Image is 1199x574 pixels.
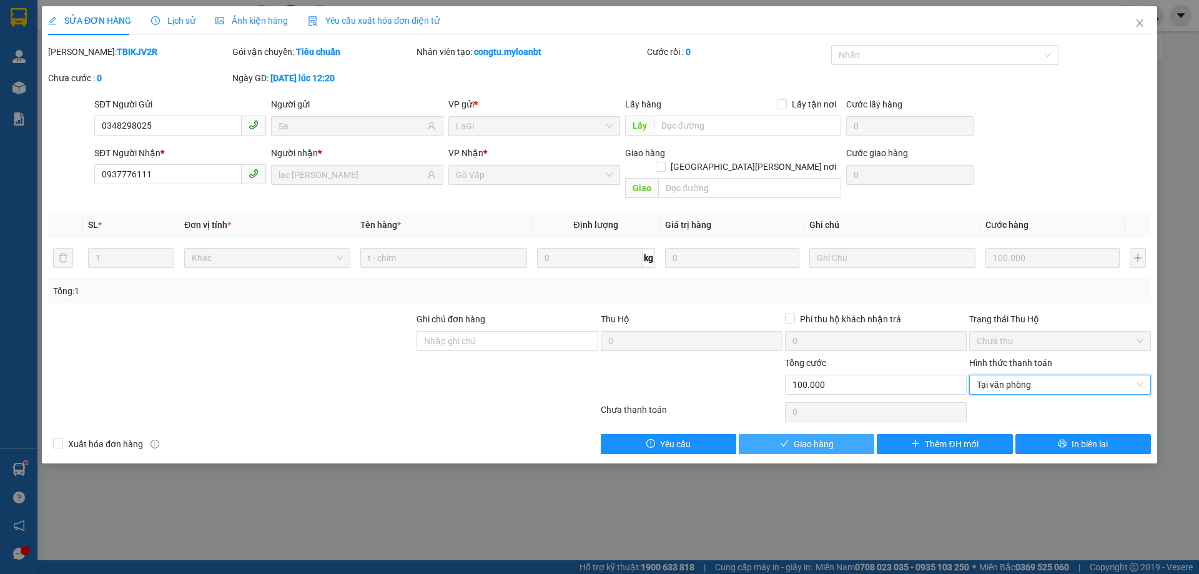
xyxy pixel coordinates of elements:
[574,220,618,230] span: Định lượng
[601,434,736,454] button: exclamation-circleYêu cầu
[785,358,826,368] span: Tổng cước
[1122,6,1157,41] button: Close
[270,73,335,83] b: [DATE] lúc 12:20
[417,314,485,324] label: Ghi chú đơn hàng
[780,439,789,449] span: check
[660,437,691,451] span: Yêu cầu
[249,120,259,130] span: phone
[94,97,266,111] div: SĐT Người Gửi
[360,248,526,268] input: VD: Bàn, Ghế
[911,439,920,449] span: plus
[1015,434,1151,454] button: printerIn biên lai
[279,168,424,182] input: Tên người nhận
[625,116,654,136] span: Lấy
[279,119,424,133] input: Tên người gửi
[787,97,841,111] span: Lấy tận nơi
[232,45,414,59] div: Gói vận chuyển:
[184,220,231,230] span: Đơn vị tính
[448,148,483,158] span: VP Nhận
[53,284,463,298] div: Tổng: 1
[232,71,414,85] div: Ngày GD:
[686,47,691,57] b: 0
[625,148,665,158] span: Giao hàng
[1135,18,1145,28] span: close
[308,16,440,26] span: Yêu cầu xuất hóa đơn điện tử
[739,434,874,454] button: checkGiao hàng
[977,332,1143,350] span: Chưa thu
[94,146,266,160] div: SĐT Người Nhận
[427,171,436,179] span: user
[249,169,259,179] span: phone
[809,248,975,268] input: Ghi Chú
[360,220,401,230] span: Tên hàng
[150,440,159,448] span: info-circle
[625,178,658,198] span: Giao
[151,16,195,26] span: Lịch sử
[643,248,655,268] span: kg
[969,312,1151,326] div: Trạng thái Thu Hộ
[658,178,841,198] input: Dọc đường
[877,434,1012,454] button: plusThêm ĐH mới
[985,220,1029,230] span: Cước hàng
[271,97,443,111] div: Người gửi
[308,16,318,26] img: icon
[63,437,148,451] span: Xuất hóa đơn hàng
[271,146,443,160] div: Người nhận
[665,248,799,268] input: 0
[215,16,288,26] span: Ảnh kiện hàng
[846,99,902,109] label: Cước lấy hàng
[456,166,613,184] span: Gò Vấp
[599,403,784,425] div: Chưa thanh toán
[1130,248,1146,268] button: plus
[48,45,230,59] div: [PERSON_NAME]:
[192,249,343,267] span: Khác
[53,248,73,268] button: delete
[625,99,661,109] span: Lấy hàng
[427,122,436,131] span: user
[88,220,98,230] span: SL
[97,73,102,83] b: 0
[654,116,841,136] input: Dọc đường
[977,375,1143,394] span: Tại văn phòng
[985,248,1120,268] input: 0
[1072,437,1108,451] span: In biên lai
[804,213,980,237] th: Ghi chú
[795,312,906,326] span: Phí thu hộ khách nhận trả
[846,148,908,158] label: Cước giao hàng
[969,358,1052,368] label: Hình thức thanh toán
[646,439,655,449] span: exclamation-circle
[448,97,620,111] div: VP gửi
[48,71,230,85] div: Chưa cước :
[925,437,978,451] span: Thêm ĐH mới
[215,16,224,25] span: picture
[456,117,613,136] span: LaGi
[647,45,829,59] div: Cước rồi :
[48,16,131,26] span: SỬA ĐƠN HÀNG
[601,314,629,324] span: Thu Hộ
[846,165,974,185] input: Cước giao hàng
[417,45,644,59] div: Nhân viên tạo:
[794,437,834,451] span: Giao hàng
[474,47,541,57] b: congtu.myloanbt
[666,160,841,174] span: [GEOGRAPHIC_DATA][PERSON_NAME] nơi
[117,47,157,57] b: TBIKJV2R
[665,220,711,230] span: Giá trị hàng
[296,47,340,57] b: Tiêu chuẩn
[417,331,598,351] input: Ghi chú đơn hàng
[151,16,160,25] span: clock-circle
[48,16,57,25] span: edit
[846,116,974,136] input: Cước lấy hàng
[1058,439,1067,449] span: printer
